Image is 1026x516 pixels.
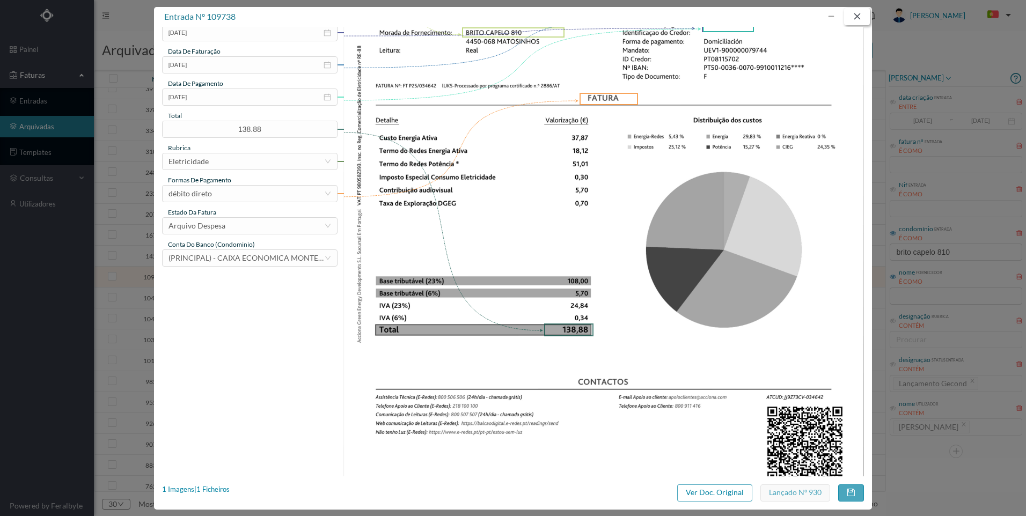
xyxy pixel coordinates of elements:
i: icon: down [325,158,331,165]
span: entrada nº 109738 [164,11,236,21]
i: icon: down [325,255,331,261]
span: data de faturação [168,47,221,55]
button: Lançado nº 930 [760,484,830,502]
span: rubrica [168,144,190,152]
span: Formas de Pagamento [168,176,231,184]
i: icon: calendar [324,93,331,101]
button: PT [979,6,1015,24]
div: 1 Imagens | 1 Ficheiros [162,484,230,495]
div: Arquivo Despesa [168,218,225,234]
span: total [168,112,182,120]
div: Eletricidade [168,153,209,169]
i: icon: calendar [324,29,331,36]
div: débito direto [168,186,212,202]
i: icon: down [325,190,331,197]
span: (PRINCIPAL) - CAIXA ECONOMICA MONTEPIO GERAL ([FINANCIAL_ID]) [168,253,418,262]
span: estado da fatura [168,208,216,216]
span: data de pagamento [168,79,223,87]
button: Ver Doc. Original [677,484,752,502]
span: conta do banco (condominio) [168,240,255,248]
i: icon: down [325,223,331,229]
i: icon: calendar [324,61,331,69]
